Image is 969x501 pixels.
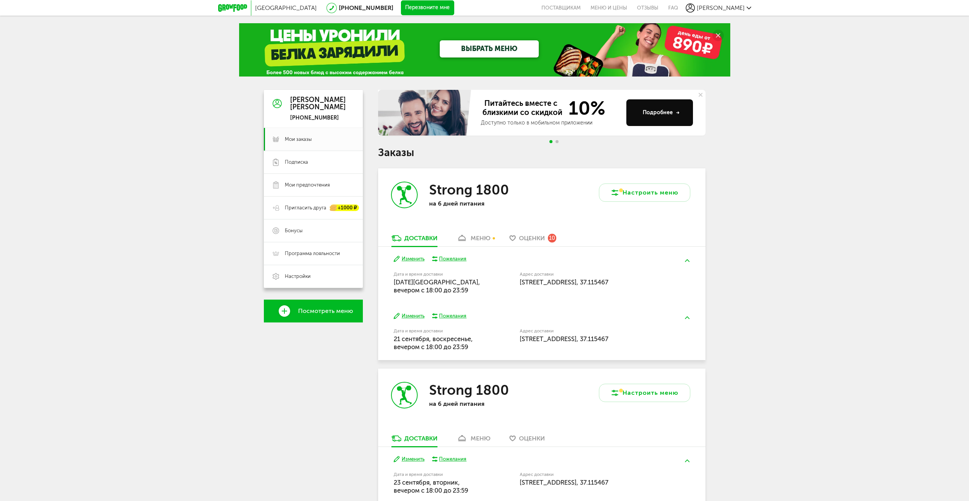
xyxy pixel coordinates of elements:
[453,234,494,246] a: меню
[685,259,690,262] img: arrow-up-green.5eb5f82.svg
[643,109,680,116] div: Подробнее
[285,273,311,280] span: Настройки
[685,460,690,462] img: arrow-up-green.5eb5f82.svg
[401,0,454,16] button: Перезвоните мне
[285,136,312,143] span: Мои заказы
[285,159,308,166] span: Подписка
[549,140,552,143] span: Go to slide 1
[685,316,690,319] img: arrow-up-green.5eb5f82.svg
[471,435,490,442] div: меню
[404,235,437,242] div: Доставки
[264,219,363,242] a: Бонусы
[626,99,693,126] button: Подробнее
[394,272,481,276] label: Дата и время доставки
[548,234,556,242] div: 10
[432,313,467,319] button: Пожелания
[520,329,662,333] label: Адрес доставки
[599,183,690,202] button: Настроить меню
[394,329,481,333] label: Дата и время доставки
[697,4,745,11] span: [PERSON_NAME]
[481,99,564,118] span: Питайтесь вместе с близкими со скидкой
[285,182,330,188] span: Мои предпочтения
[520,479,608,486] span: [STREET_ADDRESS], 37.115467
[599,384,690,402] button: Настроить меню
[264,128,363,151] a: Мои заказы
[394,255,425,263] button: Изменить
[440,40,539,57] a: ВЫБРАТЬ МЕНЮ
[264,265,363,288] a: Настройки
[388,234,441,246] a: Доставки
[429,182,509,198] h3: Strong 1800
[481,119,620,127] div: Доступно только в мобильном приложении
[556,140,559,143] span: Go to slide 2
[378,148,706,158] h1: Заказы
[264,174,363,196] a: Мои предпочтения
[264,151,363,174] a: Подписка
[255,4,317,11] span: [GEOGRAPHIC_DATA]
[394,456,425,463] button: Изменить
[290,115,346,121] div: [PHONE_NUMBER]
[285,227,303,234] span: Бонусы
[388,434,441,447] a: Доставки
[378,90,473,136] img: family-banner.579af9d.jpg
[339,4,393,11] a: [PHONE_NUMBER]
[439,255,466,262] div: Пожелания
[439,456,466,463] div: Пожелания
[432,456,467,463] button: Пожелания
[290,96,346,112] div: [PERSON_NAME] [PERSON_NAME]
[471,235,490,242] div: меню
[394,278,480,294] span: [DATE][GEOGRAPHIC_DATA], вечером c 18:00 до 23:59
[264,300,363,322] a: Посмотреть меню
[429,400,528,407] p: на 6 дней питания
[285,204,326,211] span: Пригласить друга
[432,255,467,262] button: Пожелания
[520,272,662,276] label: Адрес доставки
[519,435,545,442] span: Оценки
[439,313,466,319] div: Пожелания
[404,435,437,442] div: Доставки
[429,200,528,207] p: на 6 дней питания
[330,205,359,211] div: +1000 ₽
[285,250,340,257] span: Программа лояльности
[453,434,494,447] a: меню
[298,308,353,314] span: Посмотреть меню
[520,278,608,286] span: [STREET_ADDRESS], 37.115467
[520,472,662,477] label: Адрес доставки
[506,234,560,246] a: Оценки 10
[264,242,363,265] a: Программа лояльности
[519,235,545,242] span: Оценки
[394,479,468,494] span: 23 сентября, вторник, вечером c 18:00 до 23:59
[506,434,549,447] a: Оценки
[394,335,473,351] span: 21 сентября, воскресенье, вечером c 18:00 до 23:59
[394,472,481,477] label: Дата и время доставки
[429,382,509,398] h3: Strong 1800
[564,99,605,118] span: 10%
[520,335,608,343] span: [STREET_ADDRESS], 37.115467
[264,196,363,219] a: Пригласить друга +1000 ₽
[394,313,425,320] button: Изменить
